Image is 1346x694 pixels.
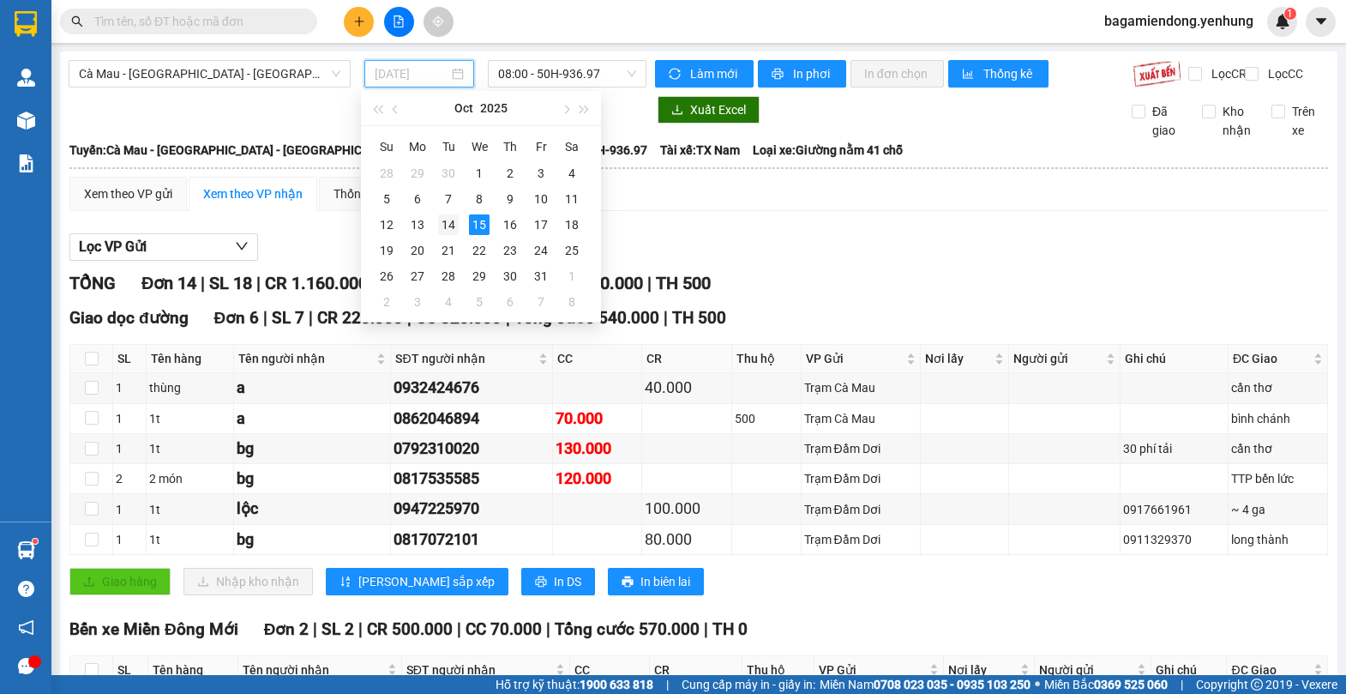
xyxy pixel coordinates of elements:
div: 100.000 [645,497,728,521]
div: 2 [116,469,143,488]
th: Thu hộ [742,656,814,685]
th: CC [570,656,650,685]
td: 0862046894 [391,404,552,434]
div: 0911329370 [1123,530,1225,549]
div: 8 [562,292,582,312]
td: 0792310020 [391,434,552,464]
td: 2025-10-20 [402,238,433,263]
img: icon-new-feature [1275,14,1290,29]
div: 17 [531,214,551,235]
div: 1 [116,439,143,458]
div: sang [123,56,243,76]
th: Fr [526,133,556,160]
td: 2025-10-14 [433,212,464,238]
div: cần thơ [1231,378,1325,397]
th: Tu [433,133,464,160]
div: 1 [562,266,582,287]
div: 10 [531,189,551,209]
span: CR 1.160.000 [265,273,368,293]
span: Tên người nhận [238,349,374,368]
div: 19 [376,240,397,261]
td: 2025-10-25 [556,238,587,263]
td: bg [234,434,392,464]
span: printer [622,576,634,589]
span: printer [535,576,547,589]
div: 0919932552 [123,76,243,100]
span: Đơn 6 [214,308,260,328]
div: Trạm Cà Mau [123,15,243,56]
td: 2025-10-15 [464,212,495,238]
div: 5 [376,189,397,209]
span: Miền Nam [820,675,1031,694]
div: a [237,407,388,431]
span: bagamiendong.yenhung [1091,10,1267,32]
div: 15 [469,214,490,235]
div: 1 [469,163,490,184]
span: SL 7 [272,308,304,328]
div: 13 [407,214,428,235]
span: | [309,308,313,328]
span: Trên xe [1285,102,1329,140]
span: TH 0 [712,619,748,639]
button: downloadNhập kho nhận [183,568,313,595]
div: 0792310020 [394,437,549,461]
div: 1t [149,439,230,458]
span: printer [772,68,786,81]
div: Trạm Miền Đông [15,15,111,56]
td: 2025-11-06 [495,289,526,315]
td: 2025-10-23 [495,238,526,263]
td: 2025-11-01 [556,263,587,289]
div: 1t [149,500,230,519]
span: bar-chart [962,68,976,81]
span: | [1181,675,1183,694]
span: ⚪️ [1035,681,1040,688]
span: Cà Mau - Sài Gòn - Đồng Nai [79,61,340,87]
div: 2 [500,163,520,184]
span: Hỗ trợ kỹ thuật: [496,675,653,694]
strong: 0369 525 060 [1094,678,1168,691]
td: 2025-11-08 [556,289,587,315]
span: question-circle [18,581,34,597]
img: logo-vxr [15,11,37,37]
span: Cung cấp máy in - giấy in: [682,675,815,694]
span: In DS [554,572,581,591]
td: a [234,373,392,403]
span: plus [353,15,365,27]
div: 0932424676 [394,376,549,400]
button: syncLàm mới [655,60,754,88]
td: Trạm Đầm Dơi [802,434,921,464]
td: Trạm Đầm Dơi [802,494,921,524]
div: 20 [407,240,428,261]
td: 2025-10-07 [433,186,464,212]
span: Làm mới [690,64,740,83]
img: 9k= [1133,60,1181,88]
div: 9 [500,189,520,209]
td: 2025-10-11 [556,186,587,212]
button: printerIn phơi [758,60,846,88]
div: 80.000 [645,528,728,552]
td: 2025-10-17 [526,212,556,238]
td: 2025-09-28 [371,160,402,186]
span: CR 500.000 [367,619,453,639]
td: 2025-11-07 [526,289,556,315]
div: bình chánh [1231,409,1325,428]
td: 0817072101 [391,525,552,555]
span: copyright [1251,679,1263,691]
div: 28 [376,163,397,184]
div: 0817072101 [394,528,549,552]
span: sync [669,68,683,81]
div: bg [237,437,388,461]
button: downloadXuất Excel [658,96,760,124]
span: 08:00 - 50H-936.97 [498,61,636,87]
button: file-add [384,7,414,37]
th: CC [553,345,642,373]
span: | [647,273,652,293]
div: 8 [469,189,490,209]
td: 2025-10-05 [371,186,402,212]
button: 2025 [480,91,508,125]
span: Gửi: [15,16,41,34]
div: 2 [376,292,397,312]
span: | [313,619,317,639]
td: Trạm Cà Mau [802,404,921,434]
td: 2025-10-22 [464,238,495,263]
